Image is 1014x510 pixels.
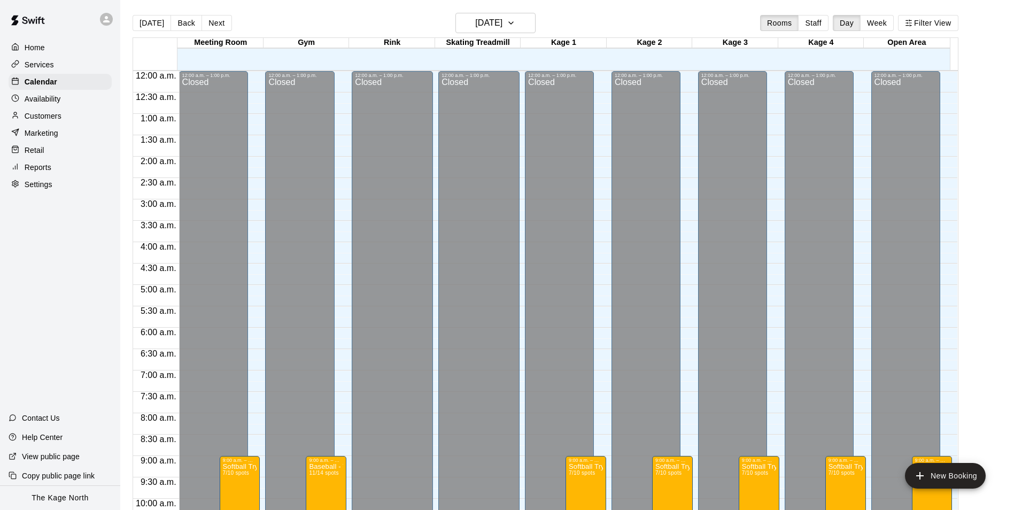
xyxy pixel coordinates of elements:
p: Home [25,42,45,53]
p: Copy public page link [22,470,95,481]
div: 9:00 a.m. – 3:00 p.m. [742,458,776,463]
div: 12:00 a.m. – 1:00 p.m. [788,73,850,78]
div: Kage 4 [778,38,864,48]
div: 12:00 a.m. – 1:00 p.m. [268,73,331,78]
span: 7/10 spots filled [829,470,855,476]
div: Rink [349,38,435,48]
div: 12:00 a.m. – 1:00 p.m. [874,73,937,78]
div: Kage 3 [692,38,778,48]
p: View public page [22,451,80,462]
p: Contact Us [22,413,60,423]
span: 7/10 spots filled [742,470,768,476]
span: 3:30 a.m. [138,221,179,230]
button: Week [860,15,894,31]
div: 12:00 a.m. – 1:00 p.m. [528,73,591,78]
span: 7/10 spots filled [569,470,595,476]
button: [DATE] [455,13,536,33]
button: Next [202,15,231,31]
a: Calendar [9,74,112,90]
h6: [DATE] [475,16,502,30]
div: 9:00 a.m. – 3:00 p.m. [655,458,690,463]
button: [DATE] [133,15,171,31]
a: Home [9,40,112,56]
p: Customers [25,111,61,121]
div: 9:00 a.m. – 3:00 p.m. [569,458,603,463]
span: 1:30 a.m. [138,135,179,144]
span: 8:30 a.m. [138,435,179,444]
p: Calendar [25,76,57,87]
span: 12:30 a.m. [133,92,179,102]
span: 7:30 a.m. [138,392,179,401]
div: 12:00 a.m. – 1:00 p.m. [442,73,516,78]
a: Reports [9,159,112,175]
span: 7/10 spots filled [655,470,682,476]
p: Help Center [22,432,63,443]
a: Services [9,57,112,73]
div: Kage 1 [521,38,606,48]
a: Marketing [9,125,112,141]
span: 7:00 a.m. [138,370,179,380]
span: 8:00 a.m. [138,413,179,422]
button: Back [171,15,202,31]
span: 5:30 a.m. [138,306,179,315]
span: 6:00 a.m. [138,328,179,337]
div: 9:00 a.m. – 3:00 p.m. [223,458,257,463]
button: Filter View [898,15,958,31]
div: 12:00 a.m. – 1:00 p.m. [355,73,430,78]
span: 12:00 a.m. [133,71,179,80]
span: 4:00 a.m. [138,242,179,251]
p: Services [25,59,54,70]
span: 2:00 a.m. [138,157,179,166]
a: Customers [9,108,112,124]
button: Staff [798,15,829,31]
div: 12:00 a.m. – 1:00 p.m. [182,73,245,78]
span: 5:00 a.m. [138,285,179,294]
a: Settings [9,176,112,192]
div: Gym [264,38,349,48]
div: Open Area [864,38,949,48]
button: Day [833,15,861,31]
a: Retail [9,142,112,158]
span: 3:00 a.m. [138,199,179,208]
div: 9:00 a.m. – 3:00 p.m. [915,458,949,463]
button: Rooms [760,15,799,31]
span: 11/14 spots filled [309,470,338,476]
div: 12:00 a.m. – 1:00 p.m. [615,73,677,78]
span: 6:30 a.m. [138,349,179,358]
div: 9:00 a.m. – 3:00 p.m. [829,458,863,463]
div: Meeting Room [177,38,263,48]
div: 12:00 a.m. – 1:00 p.m. [701,73,764,78]
span: 1:00 a.m. [138,114,179,123]
p: Settings [25,179,52,190]
div: Kage 2 [607,38,692,48]
span: 9:00 a.m. [138,456,179,465]
div: 9:00 a.m. – 3:00 p.m. [309,458,343,463]
div: Skating Treadmill [435,38,521,48]
span: 10:00 a.m. [133,499,179,508]
p: Marketing [25,128,58,138]
span: 2:30 a.m. [138,178,179,187]
p: Reports [25,162,51,173]
a: Availability [9,91,112,107]
p: Availability [25,94,61,104]
span: 9:30 a.m. [138,477,179,486]
button: add [905,463,986,489]
p: Retail [25,145,44,156]
span: 7/10 spots filled [223,470,249,476]
p: The Kage North [32,492,89,504]
span: 4:30 a.m. [138,264,179,273]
